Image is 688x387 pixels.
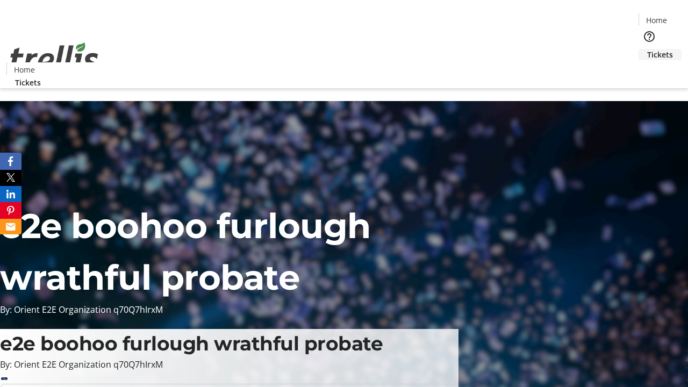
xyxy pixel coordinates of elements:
span: Tickets [15,77,41,88]
span: Home [646,15,667,26]
a: Tickets [639,49,682,60]
a: Tickets [6,77,49,88]
span: Home [14,64,35,75]
a: Home [7,64,41,75]
span: Tickets [647,49,673,60]
button: Help [639,26,660,47]
img: Orient E2E Organization q70Q7hIrxM's Logo [6,31,102,84]
button: Cart [639,60,660,82]
a: Home [639,15,673,26]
